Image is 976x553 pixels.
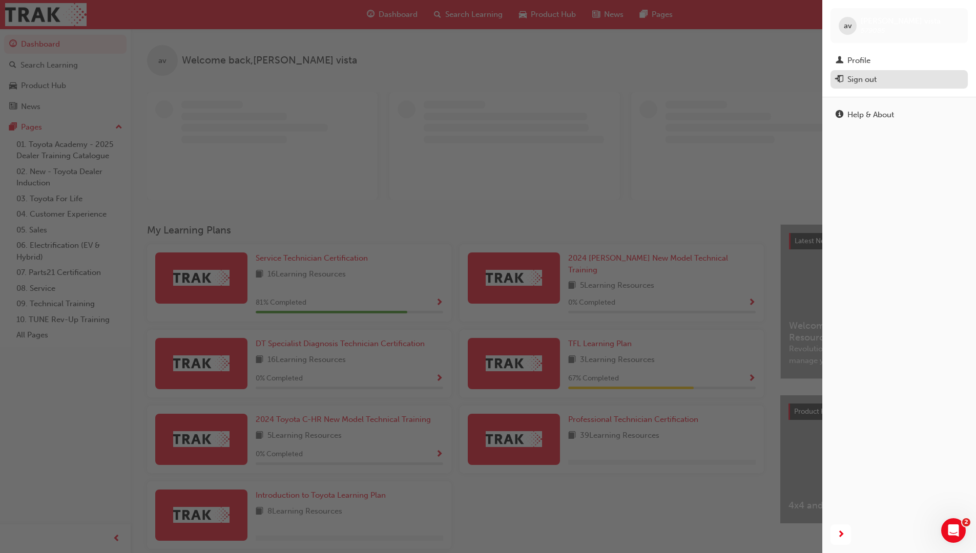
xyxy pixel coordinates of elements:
iframe: Intercom live chat [941,518,966,543]
span: av [844,20,852,32]
a: Help & About [830,105,968,124]
span: [PERSON_NAME] vista [861,16,941,26]
span: info-icon [836,111,843,120]
span: exit-icon [836,75,843,84]
div: Profile [847,55,870,67]
a: Profile [830,51,968,70]
div: Sign out [847,74,877,86]
span: 579085 [861,26,885,35]
div: Help & About [847,109,894,121]
button: Sign out [830,70,968,89]
span: next-icon [837,528,845,541]
span: man-icon [836,56,843,66]
span: 2 [962,518,970,526]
